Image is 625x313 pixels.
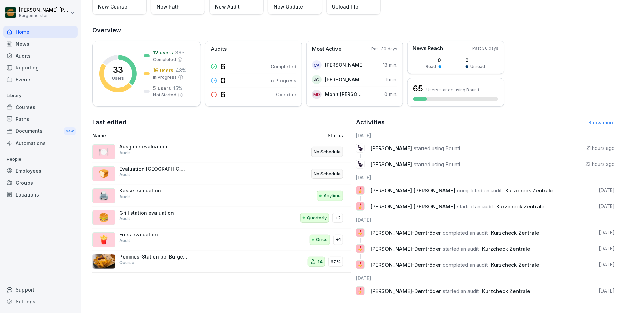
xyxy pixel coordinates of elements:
[588,120,615,125] a: Show more
[413,45,443,52] p: News Reach
[328,132,343,139] p: Status
[276,91,296,98] p: Overdue
[307,215,327,221] p: Quarterly
[119,260,134,266] p: Course
[370,288,441,294] span: [PERSON_NAME]-Demtröder
[370,187,455,194] span: [PERSON_NAME] [PERSON_NAME]
[92,163,351,185] a: 🍞Evaluation [GEOGRAPHIC_DATA]AuditNo Schedule
[119,166,187,172] p: Evaluation [GEOGRAPHIC_DATA]
[312,75,322,84] div: JG
[3,189,78,201] a: Locations
[457,187,502,194] span: completed an audit
[153,92,176,98] p: Not Started
[414,145,460,152] span: started using Bounti
[153,57,176,63] p: Completed
[92,254,115,269] img: iocl1dpi51biw7n1b1js4k54.png
[599,261,615,268] p: [DATE]
[491,262,539,268] span: Kurzcheck Zentrale
[599,187,615,194] p: [DATE]
[215,3,240,10] p: New Audit
[119,210,187,216] p: Grill station evaluation
[3,62,78,74] a: Reporting
[331,259,341,265] p: 67%
[318,259,323,265] p: 14
[384,91,397,98] p: 0 min.
[176,67,186,74] p: 48 %
[371,46,397,52] p: Past 30 days
[92,251,351,273] a: Pommes-Station bei Burgermeister®Course1467%
[119,172,130,178] p: Audit
[324,192,341,199] p: Anytime
[173,84,182,92] p: 15 %
[153,74,177,80] p: In Progress
[119,254,187,260] p: Pommes-Station bei Burgermeister®
[325,76,364,83] p: [PERSON_NAME] [PERSON_NAME]
[314,148,341,155] p: No Schedule
[357,186,364,195] p: 🎖️
[3,26,78,38] div: Home
[3,101,78,113] a: Courses
[3,284,78,296] div: Support
[357,202,364,211] p: 🎖️
[113,66,123,74] p: 33
[98,3,127,10] p: New Course
[505,187,553,194] span: Kurzcheck Zentrale
[157,3,180,10] p: New Path
[119,238,130,244] p: Audit
[312,60,322,70] div: CK
[426,64,437,70] p: Read
[64,127,76,135] div: New
[3,38,78,50] a: News
[386,76,397,83] p: 1 min.
[3,113,78,125] a: Paths
[443,262,488,268] span: completed an audit
[119,144,187,150] p: Ausgabe evaluation
[119,194,130,200] p: Audit
[599,229,615,236] p: [DATE]
[599,287,615,294] p: [DATE]
[471,64,486,70] p: Unread
[92,118,351,127] h2: Last edited
[335,215,341,221] p: +2
[383,61,397,68] p: 13 min.
[599,203,615,210] p: [DATE]
[357,228,364,237] p: 🎖️
[466,57,486,64] p: 0
[414,161,460,168] span: started using Bounti
[19,7,69,13] p: [PERSON_NAME] [PERSON_NAME] [PERSON_NAME]
[356,118,385,127] h2: Activities
[356,174,615,181] h6: [DATE]
[312,45,341,53] p: Most Active
[3,125,78,138] div: Documents
[585,161,615,168] p: 23 hours ago
[3,137,78,149] a: Automations
[370,246,441,252] span: [PERSON_NAME]-Demtröder
[19,13,69,18] p: Burgermeister
[491,230,539,236] span: Kurzcheck Zentrale
[3,125,78,138] a: DocumentsNew
[3,50,78,62] div: Audits
[599,245,615,252] p: [DATE]
[119,216,130,222] p: Audit
[153,67,174,74] p: 16 users
[220,77,226,85] p: 0
[316,236,328,243] p: Once
[99,146,109,158] p: 🍽️
[443,230,488,236] span: completed an audit
[443,246,479,252] span: started an audit
[3,74,78,85] a: Events
[92,141,351,163] a: 🍽️Ausgabe evaluationAuditNo Schedule
[370,161,412,168] span: [PERSON_NAME]
[220,63,226,71] p: 6
[357,286,364,296] p: 🎖️
[413,83,423,94] h3: 65
[457,203,493,210] span: started an audit
[270,63,296,70] p: Completed
[3,296,78,308] a: Settings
